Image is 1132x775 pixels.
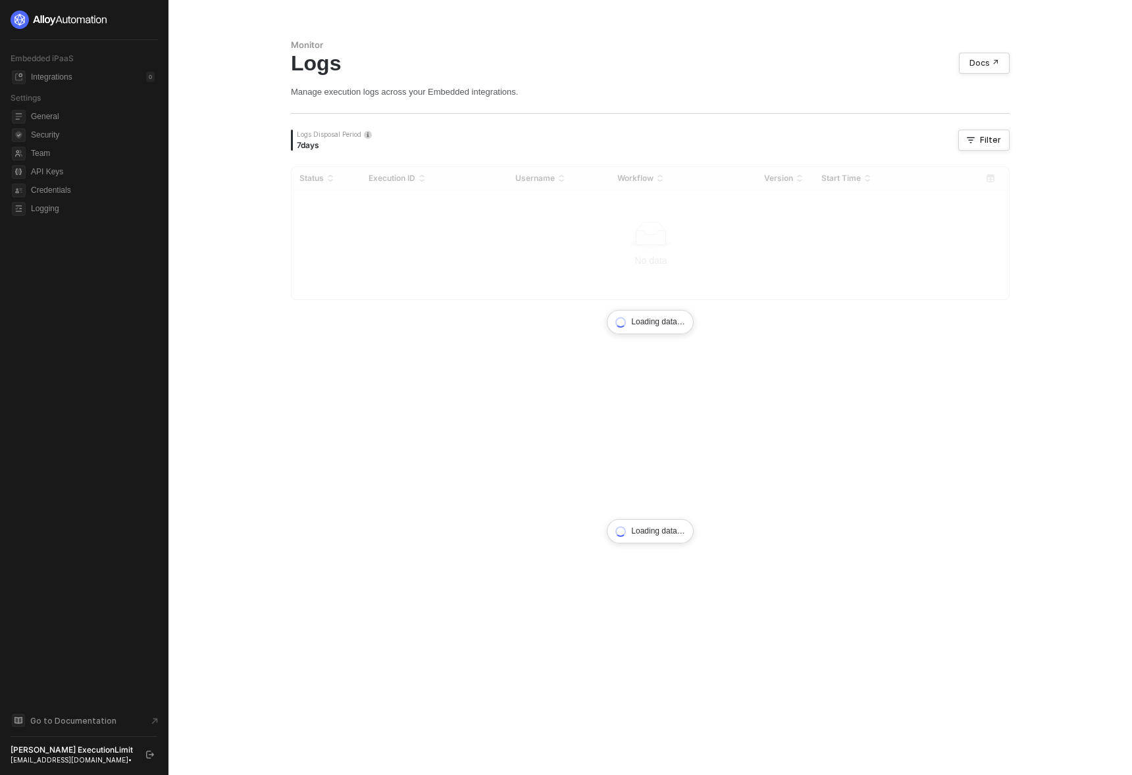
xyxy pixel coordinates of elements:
span: api-key [12,165,26,179]
span: Logging [31,201,155,216]
div: 0 [146,72,155,82]
div: [EMAIL_ADDRESS][DOMAIN_NAME] • [11,755,134,764]
span: documentation [12,714,25,727]
span: logging [12,202,26,216]
div: Docs ↗ [969,58,999,68]
a: logo [11,11,157,29]
span: general [12,110,26,124]
span: General [31,109,155,124]
span: credentials [12,184,26,197]
div: Logs [291,51,1010,76]
div: [PERSON_NAME] ExecutionLimit [11,745,134,755]
div: Logs Disposal Period [297,130,372,139]
a: Knowledge Base [11,712,158,728]
span: Credentials [31,182,155,198]
div: 7 days [297,140,372,151]
div: Loading data… [607,310,693,334]
span: Embedded iPaaS [11,53,74,63]
span: document-arrow [148,714,161,728]
span: Team [31,145,155,161]
a: Docs ↗ [959,53,1010,74]
span: API Keys [31,164,155,180]
div: Loading data… [607,519,693,543]
span: logout [146,751,154,759]
span: security [12,128,26,142]
img: logo [11,11,108,29]
span: Settings [11,93,41,103]
button: Filter [958,130,1010,151]
span: team [12,147,26,161]
span: integrations [12,70,26,84]
div: Filter [980,135,1001,145]
div: Manage execution logs across your Embedded integrations. [291,86,1010,97]
span: Security [31,127,155,143]
div: Integrations [31,72,72,83]
span: Go to Documentation [30,715,116,726]
div: Monitor [291,39,1010,51]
